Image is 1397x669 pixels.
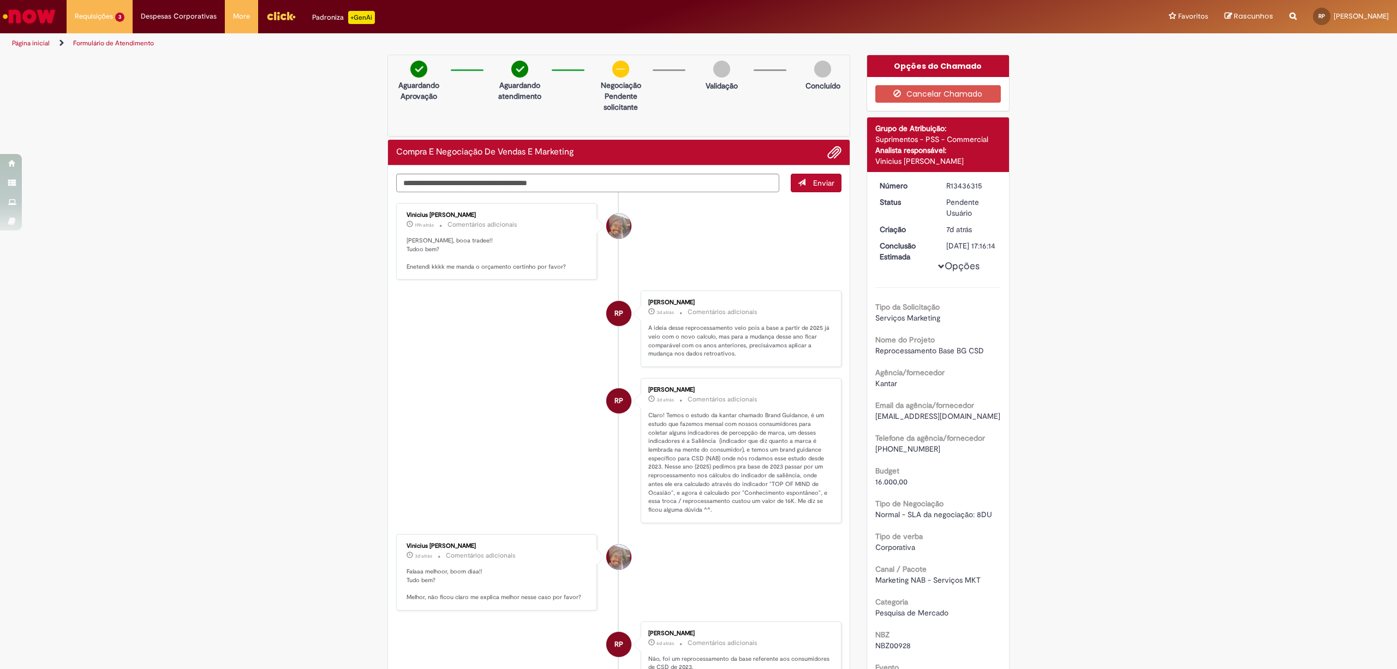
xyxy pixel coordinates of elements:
span: RP [614,388,623,414]
dt: Status [871,197,939,208]
div: Vinicius [PERSON_NAME] [407,212,588,218]
span: Favoritos [1178,11,1208,22]
span: Despesas Corporativas [141,11,217,22]
b: Nome do Projeto [875,335,935,345]
span: NBZ00928 [875,641,911,650]
textarea: Digite sua mensagem aqui... [396,174,779,193]
div: Vinicius Rafael De Souza [606,544,631,570]
b: Tipo da Solicitação [875,302,940,312]
small: Comentários adicionais [688,395,757,404]
div: Pendente Usuário [946,197,997,218]
img: click_logo_yellow_360x200.png [266,8,296,24]
dt: Conclusão Estimada [871,240,939,262]
dt: Criação [871,224,939,235]
div: Rafael Sarjani Pereira [606,388,631,413]
img: check-circle-green.png [410,61,427,78]
span: More [233,11,250,22]
button: Adicionar anexos [827,145,841,159]
small: Comentários adicionais [688,307,757,317]
b: NBZ [875,630,889,640]
span: Requisições [75,11,113,22]
span: RP [614,631,623,658]
img: ServiceNow [1,5,57,27]
dt: Número [871,180,939,191]
p: Claro! Temos o estudo da kantar chamado Brand Guidance, é um estudo que fazemos mensal com nossos... [648,411,830,514]
div: [PERSON_NAME] [648,387,830,393]
a: Formulário de Atendimento [73,39,154,48]
time: 21/08/2025 13:36:49 [946,224,972,234]
h2: Compra E Negociação De Vendas E Marketing Histórico de tíquete [396,147,574,157]
span: 16.000,00 [875,477,908,487]
small: Comentários adicionais [446,551,516,560]
span: Reprocessamento Base BG CSD [875,346,984,356]
div: [PERSON_NAME] [648,299,830,306]
p: +GenAi [348,11,375,24]
span: Kantar [875,378,897,388]
p: Validação [706,80,738,91]
b: Telefone da agência/fornecedor [875,433,985,443]
time: 25/08/2025 15:24:59 [656,309,674,316]
span: 3 [115,13,124,22]
p: Pendente solicitante [594,91,647,113]
img: circle-minus.png [612,61,629,78]
span: [PHONE_NUMBER] [875,444,940,454]
span: Rascunhos [1234,11,1273,21]
span: Serviços Marketing [875,313,940,323]
div: Analista responsável: [875,145,1001,156]
span: Corporativa [875,542,915,552]
p: Negociação [594,80,647,91]
span: 19h atrás [415,222,434,228]
div: Rafael Sarjani Pereira [606,632,631,657]
div: Vinicius [PERSON_NAME] [407,543,588,549]
div: R13436315 [946,180,997,191]
span: 6d atrás [656,640,674,647]
a: Página inicial [12,39,50,48]
p: Concluído [805,80,840,91]
b: Budget [875,466,899,476]
time: 22/08/2025 13:58:06 [656,640,674,647]
img: img-circle-grey.png [713,61,730,78]
div: Rafael Sarjani Pereira [606,301,631,326]
div: Padroniza [312,11,375,24]
p: Falaaa melhoor, boom diaa!! Tudo bem? Melhor, não ficou claro me explica melhor nesse caso por fa... [407,567,588,602]
img: img-circle-grey.png [814,61,831,78]
span: [EMAIL_ADDRESS][DOMAIN_NAME] [875,411,1000,421]
span: [PERSON_NAME] [1334,11,1389,21]
span: RP [614,300,623,327]
small: Comentários adicionais [688,638,757,648]
p: [PERSON_NAME], booa tradee!! Tudoo bem? Enetendi kkkk me manda o orçamento certinho por favor? [407,236,588,271]
p: Aguardando Aprovação [392,80,445,102]
div: Vinicius [PERSON_NAME] [875,156,1001,167]
div: Suprimentos - PSS - Commercial [875,134,1001,145]
b: Tipo de verba [875,531,923,541]
div: [PERSON_NAME] [648,630,830,637]
div: [DATE] 17:16:14 [946,240,997,251]
small: Comentários adicionais [447,220,517,229]
a: Rascunhos [1225,11,1273,22]
span: 7d atrás [946,224,972,234]
span: 3d atrás [656,396,674,403]
b: Email da agência/fornecedor [875,400,974,410]
time: 25/08/2025 15:23:14 [656,396,674,403]
b: Agência/fornecedor [875,368,945,377]
button: Enviar [791,174,841,192]
b: Canal / Pacote [875,564,927,574]
span: 3d atrás [656,309,674,316]
span: Pesquisa de Mercado [875,608,948,618]
div: Vinicius Rafael De Souza [606,214,631,239]
div: Grupo de Atribuição: [875,123,1001,134]
img: check-circle-green.png [511,61,528,78]
div: Opções do Chamado [867,55,1010,77]
span: Marketing NAB - Serviços MKT [875,575,981,585]
p: Aguardando atendimento [493,80,546,102]
b: Categoria [875,597,908,607]
time: 25/08/2025 13:13:15 [415,553,432,559]
b: Tipo de Negociação [875,499,944,508]
time: 27/08/2025 15:10:55 [415,222,434,228]
p: A ideia desse reprocessamento veio pois a base a partir de 2025 já veio com o novo calculo, mas p... [648,324,830,358]
span: Normal - SLA da negociação: 8DU [875,510,992,519]
span: Enviar [813,178,834,188]
span: RP [1318,13,1325,20]
div: 21/08/2025 13:36:49 [946,224,997,235]
ul: Trilhas de página [8,33,923,54]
